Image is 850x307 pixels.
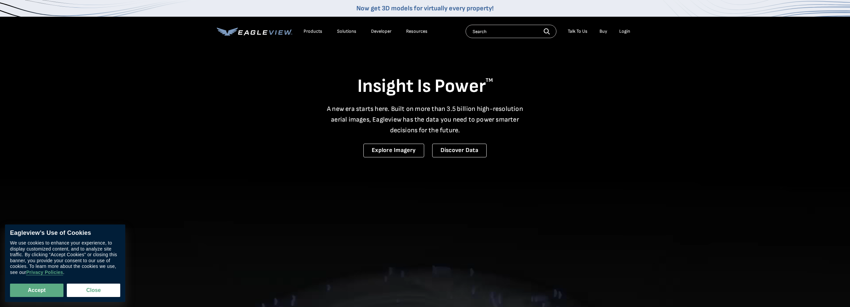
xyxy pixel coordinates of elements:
[600,28,607,34] a: Buy
[568,28,587,34] div: Talk To Us
[26,270,63,275] a: Privacy Policies
[10,240,120,275] div: We use cookies to enhance your experience, to display customized content, and to analyze site tra...
[363,144,424,157] a: Explore Imagery
[486,77,493,84] sup: TM
[217,75,634,98] h1: Insight Is Power
[10,229,120,237] div: Eagleview’s Use of Cookies
[371,28,391,34] a: Developer
[304,28,322,34] div: Products
[406,28,428,34] div: Resources
[619,28,630,34] div: Login
[323,104,527,136] p: A new era starts here. Built on more than 3.5 billion high-resolution aerial images, Eagleview ha...
[466,25,556,38] input: Search
[337,28,356,34] div: Solutions
[432,144,487,157] a: Discover Data
[67,284,120,297] button: Close
[10,284,63,297] button: Accept
[356,4,494,12] a: Now get 3D models for virtually every property!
